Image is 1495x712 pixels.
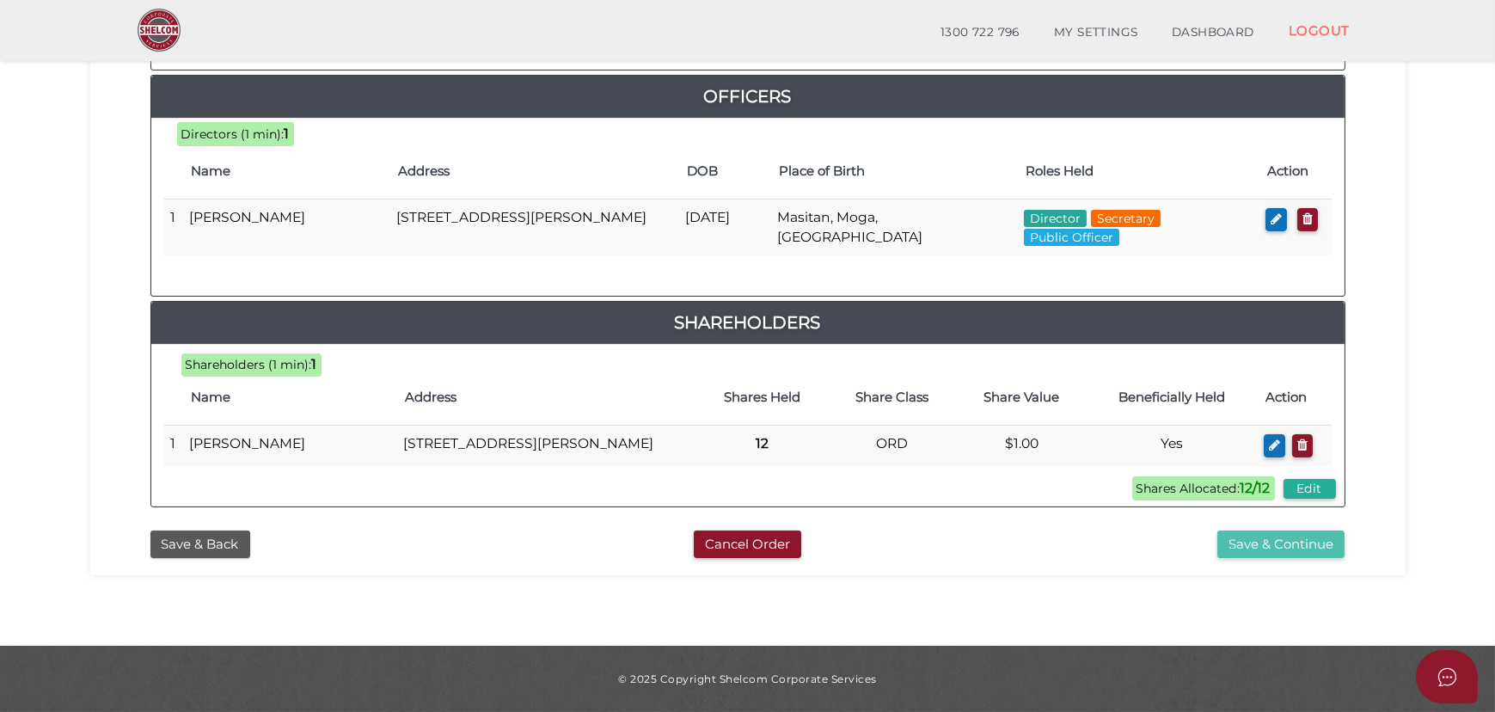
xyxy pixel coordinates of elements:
button: Cancel Order [694,531,801,559]
td: 1 [164,199,183,255]
span: Public Officer [1024,229,1119,246]
td: $1.00 [957,426,1086,466]
td: [PERSON_NAME] [183,426,396,466]
td: [STREET_ADDRESS][PERSON_NAME] [389,199,678,255]
td: Yes [1087,426,1258,466]
button: Edit [1284,479,1336,499]
h4: Share Class [836,390,948,405]
b: 1 [285,126,290,142]
a: Officers [151,83,1345,110]
td: [PERSON_NAME] [183,199,390,255]
button: Open asap [1416,650,1478,703]
a: Shareholders [151,309,1345,336]
b: 12/12 [1241,480,1271,496]
h4: Name [192,164,382,179]
h4: Action [1267,164,1323,179]
h4: Beneficially Held [1095,390,1249,405]
a: LOGOUT [1271,13,1367,48]
a: 1300 722 796 [923,15,1037,50]
td: Masitan, Moga, [GEOGRAPHIC_DATA] [770,199,1017,255]
span: Director [1024,210,1087,227]
b: 12 [756,435,769,451]
div: © 2025 Copyright Shelcom Corporate Services [103,672,1393,686]
h4: Action [1265,390,1322,405]
h4: Address [405,390,689,405]
span: Secretary [1091,210,1161,227]
span: Directors (1 min): [181,126,285,142]
h4: Name [192,390,388,405]
h4: DOB [687,164,762,179]
b: 1 [312,356,317,372]
h4: Place of Birth [779,164,1008,179]
h4: Address [398,164,670,179]
button: Save & Continue [1217,531,1345,559]
a: DASHBOARD [1155,15,1271,50]
h4: Roles Held [1026,164,1250,179]
a: MY SETTINGS [1037,15,1155,50]
h4: Shares Held [706,390,819,405]
span: Shares Allocated: [1132,476,1275,500]
h4: Share Value [965,390,1077,405]
td: [DATE] [678,199,770,255]
span: Shareholders (1 min): [186,357,312,372]
td: [STREET_ADDRESS][PERSON_NAME] [396,426,697,466]
td: 1 [164,426,183,466]
td: ORD [828,426,957,466]
button: Save & Back [150,531,250,559]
